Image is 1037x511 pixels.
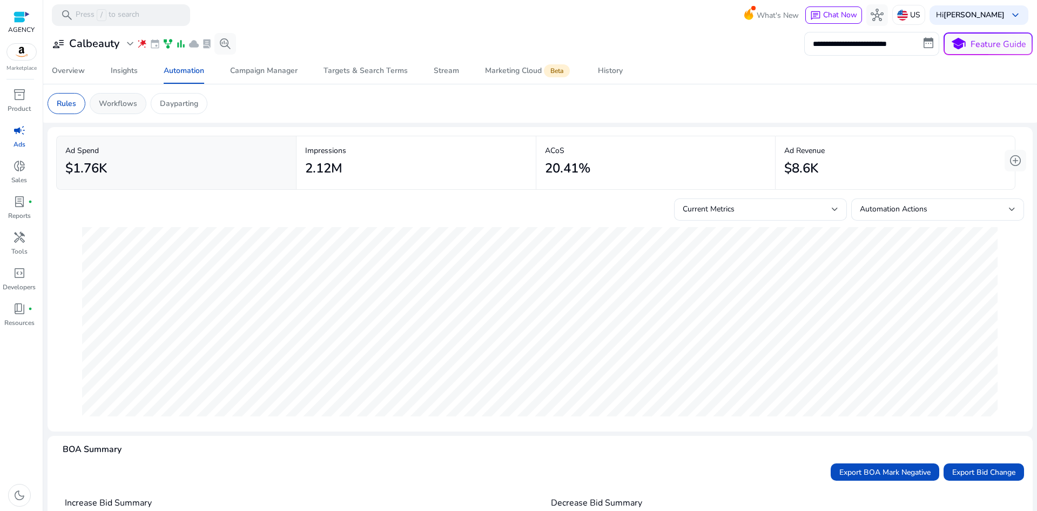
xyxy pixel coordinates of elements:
[4,318,35,328] p: Resources
[1009,154,1022,167] span: add_circle
[52,37,65,50] span: user_attributes
[1005,150,1026,171] button: add_circle
[8,104,31,114] p: Product
[111,67,138,75] div: Insights
[176,38,186,49] span: bar_chart
[230,67,298,75] div: Campaign Manager
[11,247,28,256] p: Tools
[8,211,31,221] p: Reports
[823,10,857,20] span: Chat Now
[936,11,1005,19] p: Hi
[866,4,888,26] button: hub
[63,444,122,455] h4: BOA Summary
[65,498,529,508] h4: Increase Bid Summary
[952,467,1015,478] span: Export Bid Change
[188,38,199,49] span: cloud
[28,307,32,311] span: fiber_manual_record
[598,67,623,75] div: History
[52,67,85,75] div: Overview
[683,204,735,214] span: Current Metrics
[831,463,939,481] button: Export BOA Mark Negative
[944,10,1005,20] b: [PERSON_NAME]
[3,282,36,292] p: Developers
[99,98,137,109] p: Workflows
[7,44,36,60] img: amazon.svg
[13,231,26,244] span: handyman
[551,498,1015,508] h4: Decrease Bid Summary
[434,67,459,75] div: Stream
[124,37,137,50] span: expand_more
[57,98,76,109] p: Rules
[65,161,107,176] h2: $1.76K
[13,267,26,280] span: code_blocks
[805,6,862,24] button: chatChat Now
[69,37,119,50] h3: Calbeauty
[324,67,408,75] div: Targets & Search Terms
[201,38,212,49] span: lab_profile
[839,467,931,478] span: Export BOA Mark Negative
[757,6,799,25] span: What's New
[28,200,32,204] span: fiber_manual_record
[784,145,1006,156] p: Ad Revenue
[897,10,908,21] img: us.svg
[160,98,198,109] p: Dayparting
[13,160,26,172] span: donut_small
[810,10,821,21] span: chat
[305,161,342,176] h2: 2.12M
[219,37,232,50] span: search_insights
[784,161,818,176] h2: $8.6K
[163,38,173,49] span: family_history
[13,88,26,101] span: inventory_2
[14,140,25,149] p: Ads
[305,145,527,156] p: Impressions
[97,9,106,21] span: /
[544,64,570,77] span: Beta
[13,124,26,137] span: campaign
[485,67,572,75] div: Marketing Cloud
[545,145,767,156] p: ACoS
[60,9,73,22] span: search
[11,175,27,185] p: Sales
[6,64,37,72] p: Marketplace
[944,32,1033,55] button: schoolFeature Guide
[13,302,26,315] span: book_4
[860,204,927,214] span: Automation Actions
[137,38,147,49] span: wand_stars
[910,5,920,24] p: US
[150,38,160,49] span: event
[971,38,1026,51] p: Feature Guide
[13,195,26,208] span: lab_profile
[545,161,590,176] h2: 20.41%
[1009,9,1022,22] span: keyboard_arrow_down
[76,9,139,21] p: Press to search
[8,25,35,35] p: AGENCY
[164,67,204,75] div: Automation
[214,33,236,55] button: search_insights
[871,9,884,22] span: hub
[951,36,966,52] span: school
[65,145,287,156] p: Ad Spend
[944,463,1024,481] button: Export Bid Change
[13,489,26,502] span: dark_mode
